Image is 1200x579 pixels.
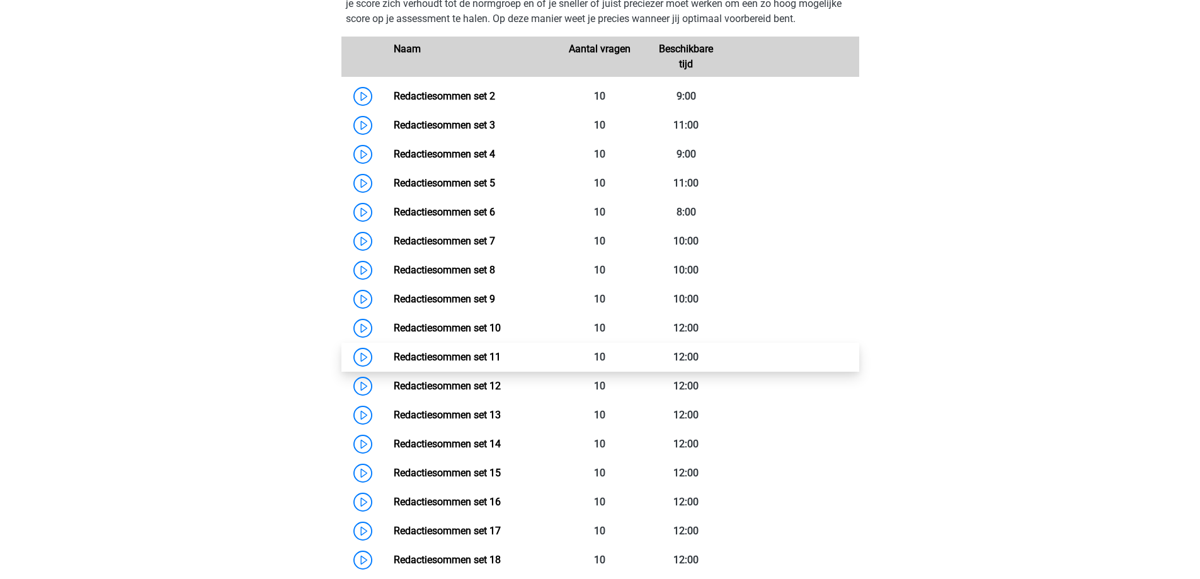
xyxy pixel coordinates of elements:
[384,42,557,72] div: Naam
[394,148,495,160] a: Redactiesommen set 4
[394,322,501,334] a: Redactiesommen set 10
[557,42,643,72] div: Aantal vragen
[394,525,501,537] a: Redactiesommen set 17
[394,119,495,131] a: Redactiesommen set 3
[394,409,501,421] a: Redactiesommen set 13
[394,177,495,189] a: Redactiesommen set 5
[394,264,495,276] a: Redactiesommen set 8
[394,467,501,479] a: Redactiesommen set 15
[394,438,501,450] a: Redactiesommen set 14
[394,235,495,247] a: Redactiesommen set 7
[394,380,501,392] a: Redactiesommen set 12
[394,206,495,218] a: Redactiesommen set 6
[394,554,501,566] a: Redactiesommen set 18
[394,90,495,102] a: Redactiesommen set 2
[394,351,501,363] a: Redactiesommen set 11
[643,42,729,72] div: Beschikbare tijd
[394,293,495,305] a: Redactiesommen set 9
[394,496,501,508] a: Redactiesommen set 16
